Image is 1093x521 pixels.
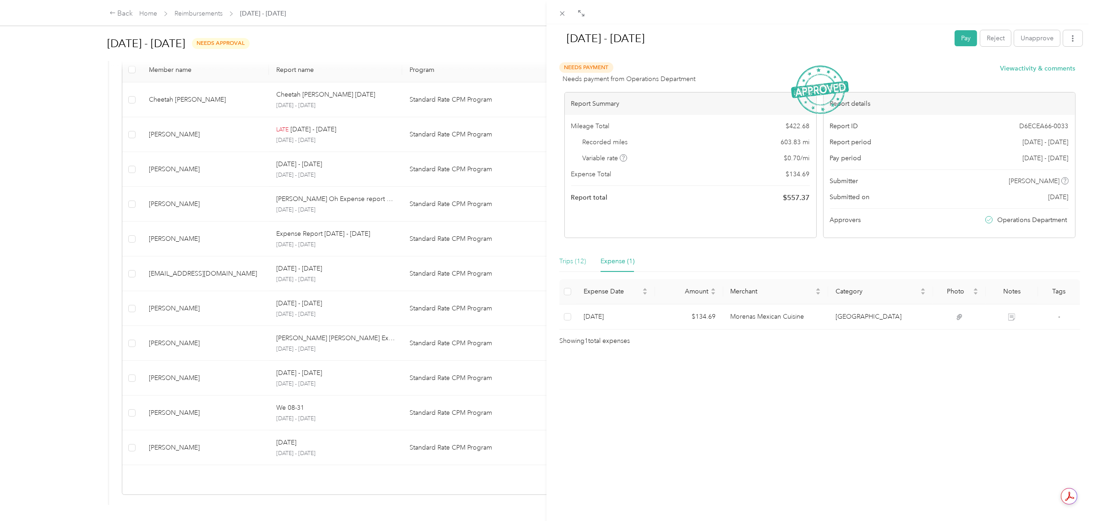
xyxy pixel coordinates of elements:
[559,62,613,73] span: Needs Payment
[1038,279,1080,304] th: Tags
[576,279,655,304] th: Expense Date
[986,279,1038,304] th: Notes
[1009,176,1060,186] span: [PERSON_NAME]
[1014,30,1060,46] button: Unapprove
[830,215,861,225] span: Approvers
[786,121,810,131] span: $ 422.68
[920,291,926,296] span: caret-down
[1023,153,1069,163] span: [DATE] - [DATE]
[642,291,648,296] span: caret-down
[830,192,870,202] span: Submitted on
[781,137,810,147] span: 603.83 mi
[920,287,926,292] span: caret-up
[571,169,612,179] span: Expense Total
[1049,192,1069,202] span: [DATE]
[973,291,978,296] span: caret-down
[1038,304,1080,330] td: -
[815,291,821,296] span: caret-down
[830,137,872,147] span: Report period
[655,304,723,330] td: $134.69
[1023,137,1069,147] span: [DATE] - [DATE]
[582,153,627,163] span: Variable rate
[642,287,648,292] span: caret-up
[1000,64,1076,73] button: Viewactivity & comments
[784,153,810,163] span: $ 0.70 / mi
[723,279,828,304] th: Merchant
[955,30,977,46] button: Pay
[783,192,810,203] span: $ 557.37
[557,27,948,49] h1: Aug 25 - 31, 2025
[662,288,709,295] span: Amount
[1058,313,1060,320] span: -
[563,74,695,84] span: Needs payment from Operations Department
[582,137,628,147] span: Recorded miles
[655,279,723,304] th: Amount
[791,65,849,114] img: ApprovedStamp
[828,279,933,304] th: Category
[565,92,816,115] div: Report Summary
[940,288,971,295] span: Photo
[973,287,978,292] span: caret-up
[1020,121,1069,131] span: D6ECEA66-0033
[723,304,828,330] td: Morenas Mexican Cuisine
[933,279,986,304] th: Photo
[980,30,1011,46] button: Reject
[836,288,918,295] span: Category
[731,288,814,295] span: Merchant
[815,287,821,292] span: caret-up
[571,193,608,202] span: Report total
[1008,13,1063,24] p: Report updated
[824,92,1075,115] div: Report details
[559,256,586,266] div: Trips (12)
[1042,470,1093,521] iframe: Everlance-gr Chat Button Frame
[997,215,1067,225] span: Operations Department
[576,304,655,330] td: 8-29-2025
[786,169,810,179] span: $ 134.69
[710,287,716,292] span: caret-up
[1045,288,1073,295] div: Tags
[828,304,933,330] td: Huntington Beach
[571,121,610,131] span: Mileage Total
[559,336,630,346] span: Showing 1 total expenses
[830,153,862,163] span: Pay period
[584,288,640,295] span: Expense Date
[830,121,858,131] span: Report ID
[601,256,634,266] div: Expense (1)
[710,291,716,296] span: caret-down
[830,176,858,186] span: Submitter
